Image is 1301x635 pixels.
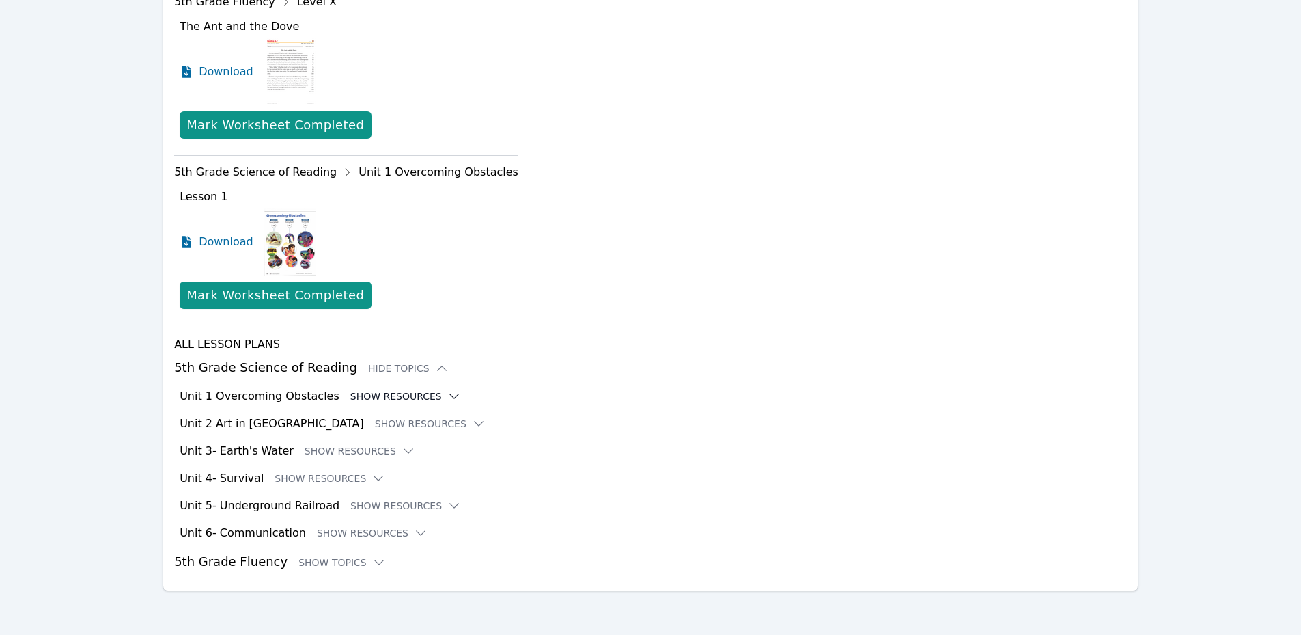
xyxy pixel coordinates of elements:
h3: 5th Grade Fluency [174,552,1127,571]
div: Mark Worksheet Completed [186,286,364,305]
a: Download [180,208,253,276]
h3: Unit 3- Earth's Water [180,443,294,459]
h3: Unit 5- Underground Railroad [180,498,339,514]
button: Show Resources [317,526,428,540]
button: Hide Topics [368,362,449,375]
h3: Unit 2 Art in [GEOGRAPHIC_DATA] [180,416,364,432]
img: The Ant and the Dove [264,38,317,106]
h3: Unit 4- Survival [180,470,264,487]
a: Download [180,38,253,106]
button: Show Topics [298,556,386,569]
h3: 5th Grade Science of Reading [174,358,1127,377]
button: Show Resources [350,390,461,403]
span: The Ant and the Dove [180,20,299,33]
img: Lesson 1 [264,208,316,276]
button: Mark Worksheet Completed [180,282,371,309]
button: Mark Worksheet Completed [180,111,371,139]
button: Show Resources [305,444,415,458]
div: 5th Grade Science of Reading Unit 1 Overcoming Obstacles [174,161,518,183]
span: Download [199,64,253,80]
button: Show Resources [275,472,385,485]
button: Show Resources [375,417,486,431]
h3: Unit 6- Communication [180,525,306,541]
h4: All Lesson Plans [174,336,1127,353]
span: Download [199,234,253,250]
div: Mark Worksheet Completed [186,116,364,135]
span: Lesson 1 [180,190,227,203]
button: Show Resources [350,499,461,513]
h3: Unit 1 Overcoming Obstacles [180,388,339,405]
